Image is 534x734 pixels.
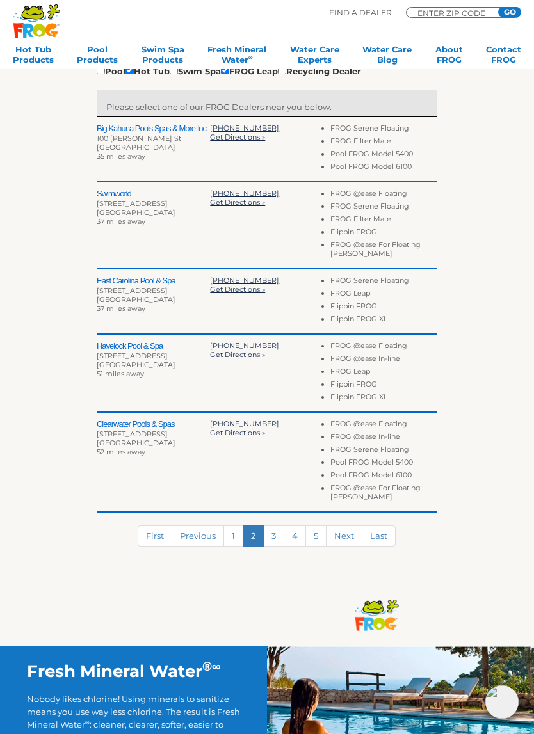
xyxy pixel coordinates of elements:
[486,44,521,70] a: ContactFROG
[97,152,145,161] span: 35 miles away
[210,198,265,207] a: Get Directions »
[210,189,279,198] a: [PHONE_NUMBER]
[330,227,437,240] li: Flippin FROG
[330,124,437,136] li: FROG Serene Floating
[330,314,437,327] li: Flippin FROG XL
[27,661,241,682] h2: Fresh Mineral Water
[210,276,279,285] a: [PHONE_NUMBER]
[77,44,118,70] a: PoolProducts
[330,379,437,392] li: Flippin FROG
[290,44,339,70] a: Water CareExperts
[97,208,210,217] div: [GEOGRAPHIC_DATA]
[13,44,54,70] a: Hot TubProducts
[223,525,243,547] a: 1
[326,525,362,547] a: Next
[330,276,437,289] li: FROG Serene Floating
[330,240,437,262] li: FROG @ease For Floating [PERSON_NAME]
[97,199,210,208] div: [STREET_ADDRESS]
[210,124,279,132] a: [PHONE_NUMBER]
[284,525,306,547] a: 4
[172,525,224,547] a: Previous
[243,525,264,547] a: 2
[97,341,210,351] h2: Havelock Pool & Spa
[330,432,437,445] li: FROG @ease In-line
[210,285,265,294] a: Get Directions »
[330,458,437,470] li: Pool FROG Model 5400
[210,428,265,437] a: Get Directions »
[106,100,428,113] p: Please select one of our FROG Dealers near you below.
[330,214,437,227] li: FROG Filter Mate
[97,217,145,226] span: 37 miles away
[97,429,210,438] div: [STREET_ADDRESS]
[210,341,279,350] a: [PHONE_NUMBER]
[85,719,90,726] sup: ∞
[330,301,437,314] li: Flippin FROG
[330,367,437,379] li: FROG Leap
[498,7,521,17] input: GO
[362,525,396,547] a: Last
[330,419,437,432] li: FROG @ease Floating
[330,136,437,149] li: FROG Filter Mate
[142,44,184,70] a: Swim SpaProducts
[97,276,210,286] h2: East Carolina Pool & Spa
[97,360,210,369] div: [GEOGRAPHIC_DATA]
[330,149,437,162] li: Pool FROG Model 5400
[138,525,172,547] a: First
[210,350,265,359] a: Get Directions »
[97,189,210,199] h2: Swimworld
[97,419,210,429] h2: Clearwater Pools & Spas
[97,295,210,304] div: [GEOGRAPHIC_DATA]
[97,124,210,134] h2: Big Kahuna Pools Spas & More Inc
[330,162,437,175] li: Pool FROG Model 6100
[330,354,437,367] li: FROG @ease In-line
[330,483,437,505] li: FROG @ease For Floating [PERSON_NAME]
[330,341,437,354] li: FROG @ease Floating
[97,351,210,360] div: [STREET_ADDRESS]
[248,54,253,61] sup: ∞
[305,525,327,547] a: 5
[329,7,392,19] p: Find A Dealer
[97,447,145,456] span: 52 miles away
[330,289,437,301] li: FROG Leap
[97,143,210,152] div: [GEOGRAPHIC_DATA]
[97,304,145,313] span: 37 miles away
[263,525,284,547] a: 3
[210,419,279,428] a: [PHONE_NUMBER]
[330,392,437,405] li: Flippin FROG XL
[330,470,437,483] li: Pool FROG Model 6100
[485,685,519,719] img: openIcon
[352,591,401,636] img: frog-products-logo-small
[212,658,221,674] sup: ∞
[97,369,144,378] span: 51 miles away
[435,44,463,70] a: AboutFROG
[207,44,266,70] a: Fresh MineralWater∞
[330,189,437,202] li: FROG @ease Floating
[416,10,493,16] input: Zip Code Form
[202,658,212,674] sup: ®
[330,445,437,458] li: FROG Serene Floating
[362,44,412,70] a: Water CareBlog
[97,286,210,295] div: [STREET_ADDRESS]
[97,134,210,143] div: 100 [PERSON_NAME] St
[97,438,210,447] div: [GEOGRAPHIC_DATA]
[210,132,265,141] a: Get Directions »
[330,202,437,214] li: FROG Serene Floating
